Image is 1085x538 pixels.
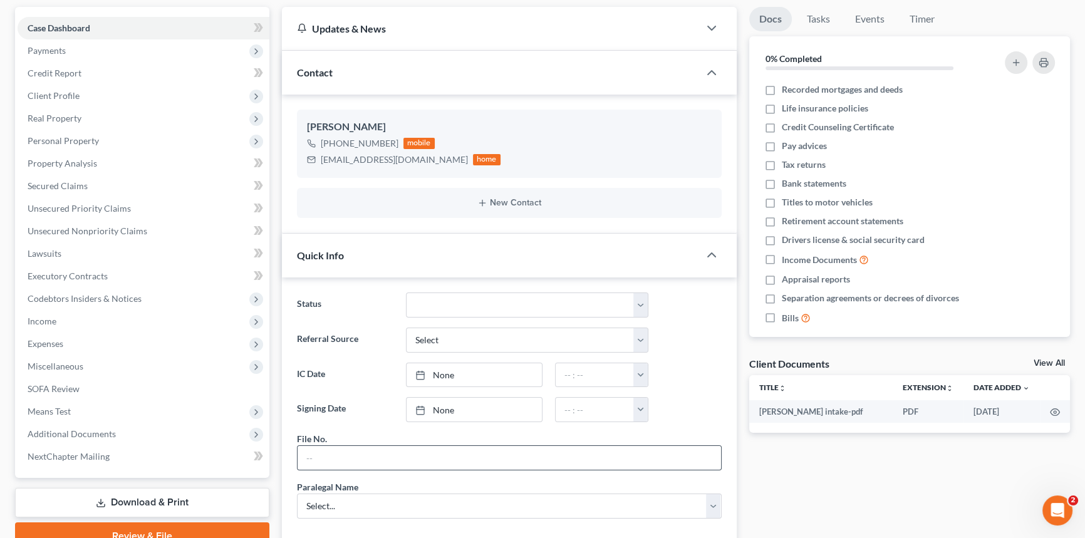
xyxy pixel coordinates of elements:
i: expand_more [1022,385,1030,392]
span: Quick Info [297,249,344,261]
label: Referral Source [291,328,400,353]
span: Separation agreements or decrees of divorces [782,292,959,304]
span: Codebtors Insiders & Notices [28,293,142,304]
span: Titles to motor vehicles [782,196,873,209]
span: Unsecured Nonpriority Claims [28,225,147,236]
span: Credit Report [28,68,81,78]
a: Executory Contracts [18,265,269,287]
span: Property Analysis [28,158,97,168]
span: NextChapter Mailing [28,451,110,462]
i: unfold_more [779,385,786,392]
div: Updates & News [297,22,684,35]
span: Additional Documents [28,428,116,439]
span: Executory Contracts [28,271,108,281]
a: Lawsuits [18,242,269,265]
div: [PHONE_NUMBER] [321,137,398,150]
td: PDF [893,400,963,423]
i: unfold_more [946,385,953,392]
a: Unsecured Nonpriority Claims [18,220,269,242]
a: Extensionunfold_more [903,383,953,392]
input: -- : -- [556,398,635,422]
span: Drivers license & social security card [782,234,925,246]
a: Titleunfold_more [759,383,786,392]
a: Secured Claims [18,175,269,197]
div: Paralegal Name [297,480,358,494]
a: None [407,363,541,387]
span: Tax returns [782,158,826,171]
span: Secured Claims [28,180,88,191]
label: Status [291,292,400,318]
span: Miscellaneous [28,361,83,371]
a: Date Added expand_more [973,383,1030,392]
span: Case Dashboard [28,23,90,33]
div: Client Documents [749,357,829,370]
label: IC Date [291,363,400,388]
span: Credit Counseling Certificate [782,121,894,133]
span: Payments [28,45,66,56]
a: None [407,398,541,422]
strong: 0% Completed [766,53,822,64]
div: [EMAIL_ADDRESS][DOMAIN_NAME] [321,153,468,166]
span: Unsecured Priority Claims [28,203,131,214]
span: Income [28,316,56,326]
a: View All [1034,359,1065,368]
a: NextChapter Mailing [18,445,269,468]
a: Docs [749,7,792,31]
a: Timer [900,7,945,31]
span: Lawsuits [28,248,61,259]
span: Pay advices [782,140,827,152]
span: Life insurance policies [782,102,868,115]
a: Tasks [797,7,840,31]
input: -- : -- [556,363,635,387]
button: New Contact [307,198,712,208]
td: [PERSON_NAME] intake-pdf [749,400,893,423]
a: Download & Print [15,488,269,517]
span: Client Profile [28,90,80,101]
a: SOFA Review [18,378,269,400]
span: Expenses [28,338,63,349]
label: Signing Date [291,397,400,422]
span: Means Test [28,406,71,416]
a: Case Dashboard [18,17,269,39]
span: Bills [782,312,799,324]
a: Credit Report [18,62,269,85]
span: Retirement account statements [782,215,903,227]
span: SOFA Review [28,383,80,394]
input: -- [298,446,721,470]
span: Personal Property [28,135,99,146]
span: Income Documents [782,254,857,266]
div: File No. [297,432,327,445]
a: Events [845,7,895,31]
span: 2 [1068,495,1078,505]
span: Appraisal reports [782,273,850,286]
td: [DATE] [963,400,1040,423]
span: Contact [297,66,333,78]
span: Bank statements [782,177,846,190]
a: Unsecured Priority Claims [18,197,269,220]
div: [PERSON_NAME] [307,120,712,135]
div: home [473,154,501,165]
iframe: Intercom live chat [1042,495,1072,525]
div: mobile [403,138,435,149]
span: Recorded mortgages and deeds [782,83,903,96]
span: Real Property [28,113,81,123]
a: Property Analysis [18,152,269,175]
